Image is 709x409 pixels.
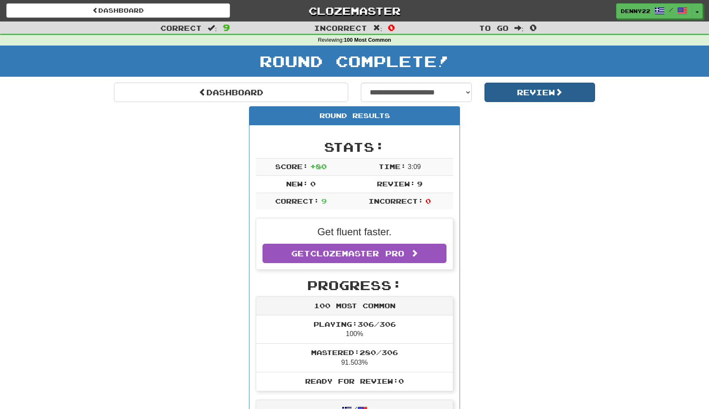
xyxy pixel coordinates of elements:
[530,22,537,32] span: 0
[311,348,398,356] span: Mastered: 280 / 306
[286,180,308,188] span: New:
[310,180,316,188] span: 0
[310,162,327,170] span: + 80
[408,163,421,170] span: 3 : 0 9
[160,24,202,32] span: Correct
[417,180,422,188] span: 9
[479,24,509,32] span: To go
[314,320,396,328] span: Playing: 306 / 306
[669,7,673,13] span: /
[484,83,595,102] button: Review
[256,140,453,154] h2: Stats:
[223,22,230,32] span: 9
[425,197,431,205] span: 0
[249,107,460,125] div: Round Results
[373,24,382,32] span: :
[256,278,453,292] h2: Progress:
[377,180,415,188] span: Review:
[616,3,692,19] a: Denny22 /
[321,197,327,205] span: 9
[256,297,453,315] div: 100 Most Common
[256,315,453,344] li: 100%
[114,83,348,102] a: Dashboard
[256,343,453,372] li: 91.503%
[262,225,447,239] p: Get fluent faster.
[275,162,308,170] span: Score:
[3,53,706,70] h1: Round Complete!
[275,197,319,205] span: Correct:
[388,22,395,32] span: 0
[314,24,367,32] span: Incorrect
[243,3,466,18] a: Clozemaster
[310,249,404,258] span: Clozemaster Pro
[262,244,447,263] a: GetClozemaster Pro
[344,37,391,43] strong: 100 Most Common
[514,24,524,32] span: :
[6,3,230,18] a: Dashboard
[379,162,406,170] span: Time:
[208,24,217,32] span: :
[305,377,404,385] span: Ready for Review: 0
[368,197,423,205] span: Incorrect:
[621,7,650,15] span: Denny22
